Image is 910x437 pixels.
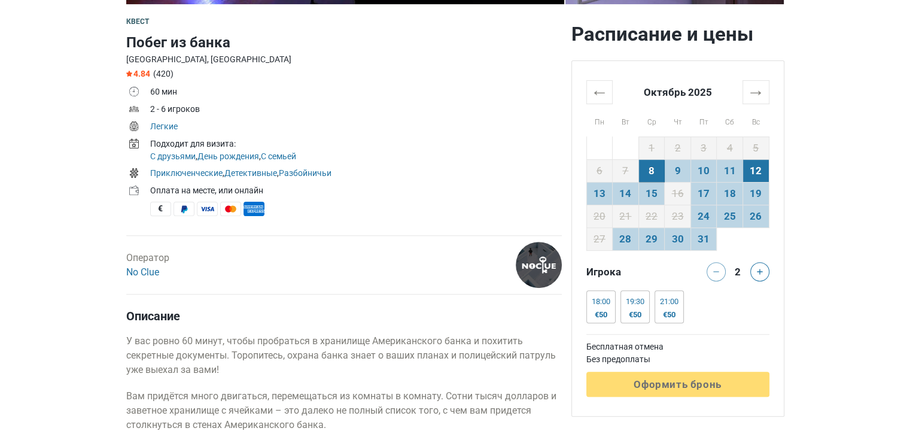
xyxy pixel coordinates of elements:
[742,205,769,227] td: 26
[613,205,639,227] td: 21
[586,80,613,104] th: ←
[613,159,639,182] td: 7
[586,182,613,205] td: 13
[742,104,769,136] th: Вс
[153,69,174,78] span: (420)
[742,182,769,205] td: 19
[742,159,769,182] td: 12
[690,104,717,136] th: Пт
[126,71,132,77] img: Star
[197,151,259,161] a: День рождения
[126,69,150,78] span: 4.84
[731,262,745,279] div: 2
[174,202,194,216] span: PayPal
[742,80,769,104] th: →
[150,168,223,178] a: Приключенческие
[638,205,665,227] td: 22
[586,104,613,136] th: Пн
[613,182,639,205] td: 14
[660,297,678,306] div: 21:00
[586,227,613,250] td: 27
[126,32,562,53] h1: Побег из банка
[665,159,691,182] td: 9
[665,136,691,159] td: 2
[613,104,639,136] th: Вт
[150,138,562,150] div: Подходит для визита:
[150,136,562,166] td: , ,
[626,310,644,320] div: €50
[150,166,562,183] td: , ,
[150,184,562,197] div: Оплата на месте, или онлайн
[665,227,691,250] td: 30
[690,205,717,227] td: 24
[126,309,562,323] h4: Описание
[665,182,691,205] td: 16
[586,205,613,227] td: 20
[638,136,665,159] td: 1
[126,334,562,377] p: У вас ровно 60 минут, чтобы пробраться в хранилище Американского банка и похитить секретные докум...
[150,122,178,131] a: Легкие
[197,202,218,216] span: Visa
[592,310,610,320] div: €50
[638,182,665,205] td: 15
[717,205,743,227] td: 25
[690,227,717,250] td: 31
[613,227,639,250] td: 28
[613,80,743,104] th: Октябрь 2025
[126,389,562,432] p: Вам придётся много двигаться, перемещаться из комнаты в комнату. Сотни тысяч долларов и заветное ...
[638,159,665,182] td: 8
[150,102,562,119] td: 2 - 6 игроков
[638,104,665,136] th: Ср
[582,262,678,281] div: Игрока
[224,168,277,178] a: Детективные
[586,353,769,366] td: Без предоплаты
[717,136,743,159] td: 4
[586,159,613,182] td: 6
[717,182,743,205] td: 18
[279,168,331,178] a: Разбойничьи
[220,202,241,216] span: MasterCard
[126,53,562,66] div: [GEOGRAPHIC_DATA], [GEOGRAPHIC_DATA]
[626,297,644,306] div: 19:30
[126,17,150,26] span: Квест
[690,136,717,159] td: 3
[717,159,743,182] td: 11
[586,341,769,353] td: Бесплатная отмена
[638,227,665,250] td: 29
[571,22,784,46] h2: Расписание и цены
[150,84,562,102] td: 60 мин
[742,136,769,159] td: 5
[717,104,743,136] th: Сб
[126,266,159,278] a: No Clue
[592,297,610,306] div: 18:00
[150,202,171,216] span: Наличные
[244,202,264,216] span: American Express
[261,151,296,161] a: С семьей
[665,104,691,136] th: Чт
[126,251,169,280] div: Оператор
[690,182,717,205] td: 17
[690,159,717,182] td: 10
[516,242,562,288] img: a5e0ff62be0b0845l.png
[660,310,678,320] div: €50
[150,151,196,161] a: С друзьями
[665,205,691,227] td: 23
